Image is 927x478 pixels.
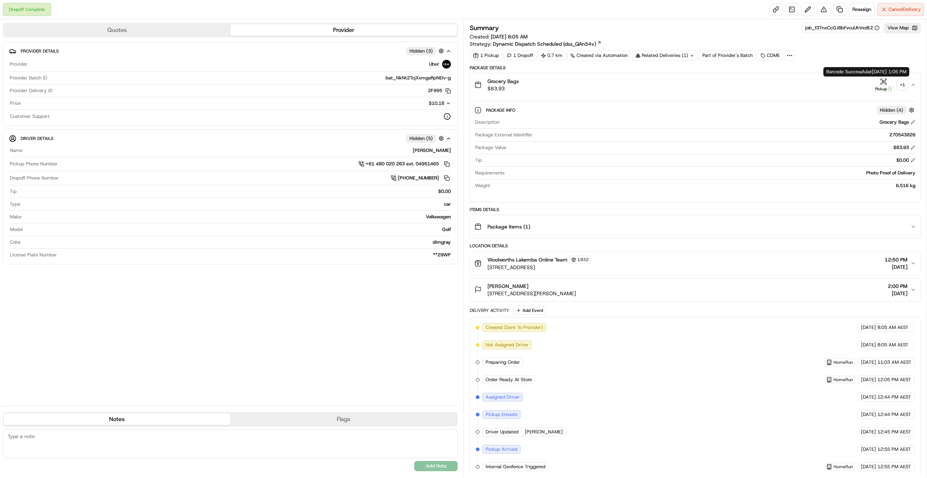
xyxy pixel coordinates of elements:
span: License Plate Number [10,252,57,258]
span: HomeRun [834,359,853,365]
span: Price [10,100,21,107]
button: Pickup+1 [873,78,907,92]
span: Created: [470,33,528,40]
button: Hidden (3) [406,46,446,55]
div: [PERSON_NAME] [25,147,451,154]
span: Grocery Bags [487,78,519,85]
span: Not Assigned Driver [486,342,529,348]
span: 12:45 PM AEST [877,429,911,435]
span: Tip [10,188,17,195]
span: Woolworths Lakemba Online Team [487,256,568,263]
button: Flags [230,413,457,425]
div: Volkswagen [24,214,451,220]
button: Add Event [514,306,546,315]
button: Driver DetailsHidden (5) [9,132,452,144]
div: Grocery Bags$83.93Pickup+1 [470,96,920,202]
span: 11:03 AM AEST [877,359,911,366]
div: + 1 [897,80,907,90]
h3: Summary [470,25,499,31]
span: Internal Geofence Triggered [486,463,545,470]
span: [DATE] [861,411,876,418]
span: +61 480 020 263 ext. 04951465 [366,161,439,167]
span: Cancel Delivery [889,6,921,13]
span: 12:05 PM AEST [877,376,911,383]
div: $0.00 [20,188,451,195]
span: Tip [475,157,482,164]
div: Package Details [470,65,921,71]
span: Preparing Order [486,359,520,366]
span: [DATE] [885,263,907,271]
span: Provider Details [21,48,59,54]
span: Make [10,214,21,220]
button: Pickup [873,78,894,92]
button: [PERSON_NAME][STREET_ADDRESS][PERSON_NAME]2:00 PM[DATE] [470,278,920,301]
div: CDME [757,50,783,61]
div: Related Deliveries (1) [632,50,698,61]
span: Pickup Arrived [486,446,517,453]
span: [STREET_ADDRESS][PERSON_NAME] [487,290,576,297]
button: +61 480 020 263 ext. 04951465 [358,160,451,168]
span: 12:44 PM AEST [877,411,911,418]
a: [PHONE_NUMBER] [391,174,451,182]
span: Color [10,239,21,246]
span: Provider Delivery ID [10,87,53,94]
span: [DATE] [861,394,876,400]
span: Assigned Driver [486,394,520,400]
div: 0.7 km [538,50,566,61]
span: [DATE] [861,324,876,331]
div: Pickup [873,86,894,92]
div: 6.516 kg [493,182,915,189]
div: $0.00 [896,157,915,164]
span: Driver Details [21,136,53,141]
span: Requirements [475,170,504,176]
div: $83.93 [893,144,915,151]
span: Hidden ( 3 ) [410,48,433,54]
span: Package Items ( 1 ) [487,223,530,230]
span: Package Info [486,107,517,113]
span: Reassign [852,6,871,13]
div: Golf [26,226,451,233]
span: [DATE] [861,429,876,435]
span: Driver Updated [486,429,519,435]
button: $10.18 [387,100,451,107]
span: [STREET_ADDRESS] [487,264,591,271]
span: Description [475,119,499,125]
div: Photo Proof of Delivery [507,170,915,176]
button: Quotes [4,24,230,36]
span: 12:44 PM AEST [877,394,911,400]
span: HomeRun [834,377,853,383]
div: Strategy: [470,40,602,48]
span: bat_NkNt2TcjXxmgafipNEIv-g [386,75,451,81]
span: Provider [10,61,28,67]
span: Type [10,201,20,207]
span: [PERSON_NAME] [525,429,563,435]
span: HomeRun [834,464,853,470]
span: Pickup Phone Number [10,161,58,167]
span: [DATE] [888,290,907,297]
div: dimgray [24,239,451,246]
span: Weight [475,182,490,189]
span: [DATE] [861,376,876,383]
button: CancelDelivery [877,3,924,16]
span: $10.18 [429,100,444,106]
span: Uber [429,61,439,67]
button: Notes [4,413,230,425]
span: [DATE] [861,359,876,366]
div: Grocery Bags [880,119,915,125]
span: [DATE] [861,446,876,453]
span: Model [10,226,23,233]
span: Provider Batch ID [10,75,47,81]
span: Hidden ( 5 ) [410,135,433,142]
a: Dynamic Dispatch Scheduled (dss_QAn54v) [493,40,602,48]
span: 12:50 PM [885,256,907,263]
button: View Map [884,23,921,33]
span: [PERSON_NAME] [487,283,528,290]
div: job_f3TnxCcGJ8bFvcuUhVxdE2 [805,25,880,31]
div: car [23,201,451,207]
button: Package Items (1) [470,215,920,238]
span: [PHONE_NUMBER] [398,175,439,181]
button: Provider DetailsHidden (3) [9,45,452,57]
button: HomeRun [826,464,853,470]
div: 270543826 [535,132,915,138]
